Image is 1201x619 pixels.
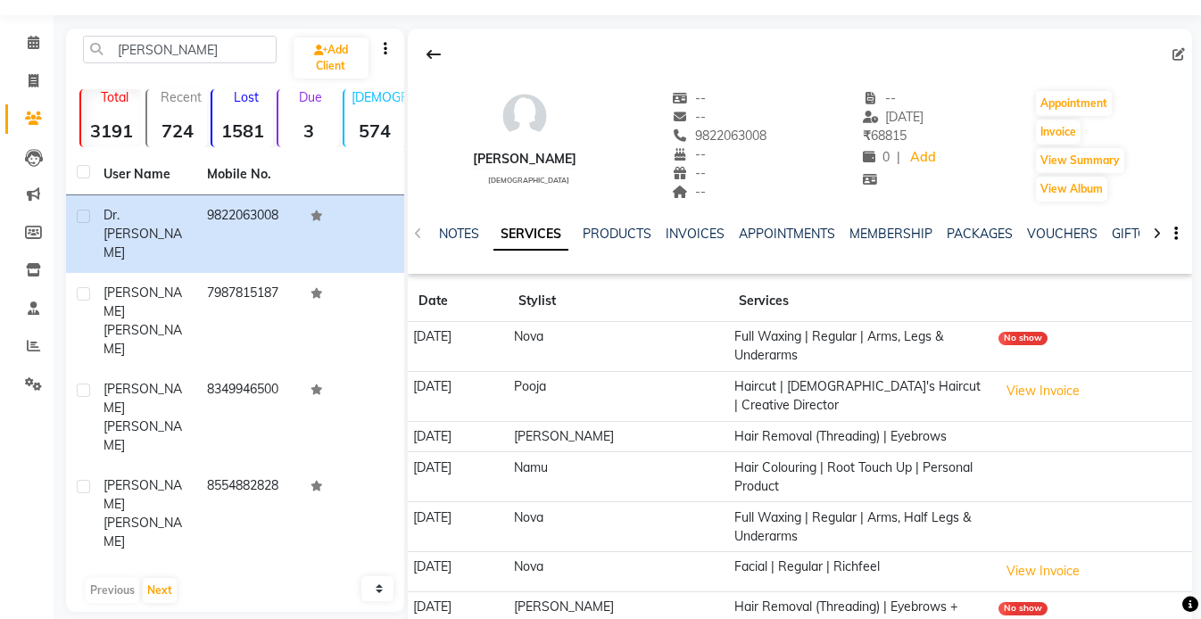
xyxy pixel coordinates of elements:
td: Haircut | [DEMOGRAPHIC_DATA]'s Haircut | Creative Director [728,371,993,421]
td: Nova [508,322,728,372]
a: INVOICES [666,226,725,242]
th: Stylist [508,281,728,322]
span: -- [863,90,897,106]
td: 9822063008 [196,195,300,273]
td: Hair Colouring | Root Touch Up | Personal Product [728,452,993,502]
span: -- [673,146,707,162]
div: [PERSON_NAME] [473,150,576,169]
button: View Invoice [998,377,1088,405]
td: [DATE] [408,551,509,591]
span: [PERSON_NAME] [104,515,182,549]
td: Hair Removal (Threading) | Eyebrows [728,421,993,452]
td: 7987815187 [196,273,300,369]
span: [DATE] [863,109,924,125]
button: View Invoice [998,557,1088,585]
span: | [897,148,900,167]
span: [PERSON_NAME] [104,322,182,357]
td: [DATE] [408,502,509,552]
strong: 3 [278,120,339,142]
strong: 1581 [212,120,273,142]
button: View Album [1036,177,1107,202]
th: User Name [93,154,196,195]
p: [DEMOGRAPHIC_DATA] [352,89,405,105]
img: avatar [498,89,551,143]
p: Lost [219,89,273,105]
a: SERVICES [493,219,568,251]
div: No show [998,602,1048,615]
span: 0 [863,149,890,165]
th: Services [728,281,993,322]
td: Full Waxing | Regular | Arms, Legs & Underarms [728,322,993,372]
a: MEMBERSHIP [849,226,932,242]
span: [PERSON_NAME] [104,381,182,416]
span: [PERSON_NAME] [104,477,182,512]
td: Facial | Regular | Richfeel [728,551,993,591]
td: [DATE] [408,452,509,502]
a: NOTES [439,226,479,242]
th: Mobile No. [196,154,300,195]
span: -- [673,184,707,200]
p: Total [88,89,142,105]
td: Nova [508,502,728,552]
button: View Summary [1036,148,1124,173]
div: Back to Client [415,37,452,71]
a: APPOINTMENTS [739,226,835,242]
a: Add [907,145,939,170]
p: Due [282,89,339,105]
td: 8554882828 [196,466,300,562]
td: Pooja [508,371,728,421]
span: -- [673,165,707,181]
a: GIFTCARDS [1112,226,1181,242]
td: Namu [508,452,728,502]
span: 68815 [863,128,907,144]
span: [PERSON_NAME] [104,285,182,319]
span: 9822063008 [673,128,767,144]
span: [PERSON_NAME] [104,418,182,453]
div: No show [998,332,1048,345]
strong: 574 [344,120,405,142]
td: [DATE] [408,371,509,421]
td: Nova [508,551,728,591]
strong: 724 [147,120,208,142]
th: Date [408,281,509,322]
td: [DATE] [408,322,509,372]
td: Full Waxing | Regular | Arms, Half Legs & Underarms [728,502,993,552]
a: PACKAGES [947,226,1013,242]
td: [PERSON_NAME] [508,421,728,452]
span: [PERSON_NAME] [104,226,182,260]
span: Dr. [104,207,120,223]
input: Search by Name/Mobile/Email/Code [83,36,277,63]
td: 8349946500 [196,369,300,466]
span: -- [673,109,707,125]
button: Next [143,578,177,603]
span: -- [673,90,707,106]
a: Add Client [294,37,369,78]
strong: 3191 [81,120,142,142]
button: Invoice [1036,120,1081,144]
a: PRODUCTS [583,226,651,242]
td: [DATE] [408,421,509,452]
span: [DEMOGRAPHIC_DATA] [488,176,569,185]
button: Appointment [1036,91,1112,116]
a: VOUCHERS [1027,226,1097,242]
p: Recent [154,89,208,105]
span: ₹ [863,128,871,144]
